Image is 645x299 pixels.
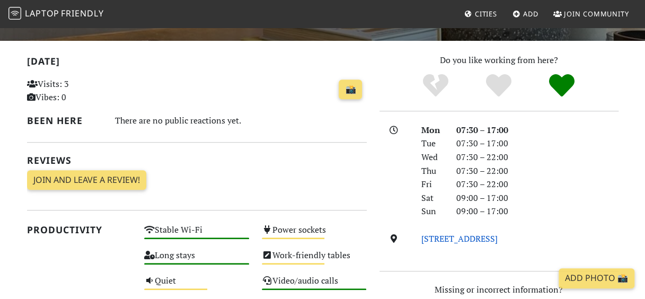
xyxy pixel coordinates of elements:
[25,7,59,19] span: Laptop
[421,233,498,244] a: [STREET_ADDRESS]
[450,124,625,137] div: 07:30 – 17:00
[27,56,367,71] h2: [DATE]
[255,248,373,273] div: Work-friendly tables
[27,77,132,104] p: Visits: 3 Vibes: 0
[8,7,21,20] img: LaptopFriendly
[339,80,362,100] a: 📸
[138,222,255,248] div: Stable Wi-Fi
[467,73,531,99] div: Yes
[61,7,103,19] span: Friendly
[415,205,450,218] div: Sun
[415,191,450,205] div: Sat
[404,73,467,99] div: No
[138,248,255,273] div: Long stays
[564,9,629,19] span: Join Community
[450,151,625,164] div: 07:30 – 22:00
[138,273,255,298] div: Quiet
[415,151,450,164] div: Wed
[379,54,619,67] p: Do you like working from here?
[27,170,146,190] a: Join and leave a review!
[115,113,367,128] div: There are no public reactions yet.
[415,124,450,137] div: Mon
[508,4,543,23] a: Add
[523,9,538,19] span: Add
[379,283,619,297] p: Missing or incorrect information?
[530,73,593,99] div: Definitely!
[255,273,373,298] div: Video/audio calls
[27,155,367,166] h2: Reviews
[450,164,625,178] div: 07:30 – 22:00
[450,178,625,191] div: 07:30 – 22:00
[460,4,501,23] a: Cities
[415,137,450,151] div: Tue
[559,268,634,288] a: Add Photo 📸
[27,115,102,126] h2: Been here
[8,5,104,23] a: LaptopFriendly LaptopFriendly
[415,178,450,191] div: Fri
[450,205,625,218] div: 09:00 – 17:00
[27,224,132,235] h2: Productivity
[549,4,633,23] a: Join Community
[415,164,450,178] div: Thu
[475,9,497,19] span: Cities
[255,222,373,248] div: Power sockets
[450,137,625,151] div: 07:30 – 17:00
[450,191,625,205] div: 09:00 – 17:00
